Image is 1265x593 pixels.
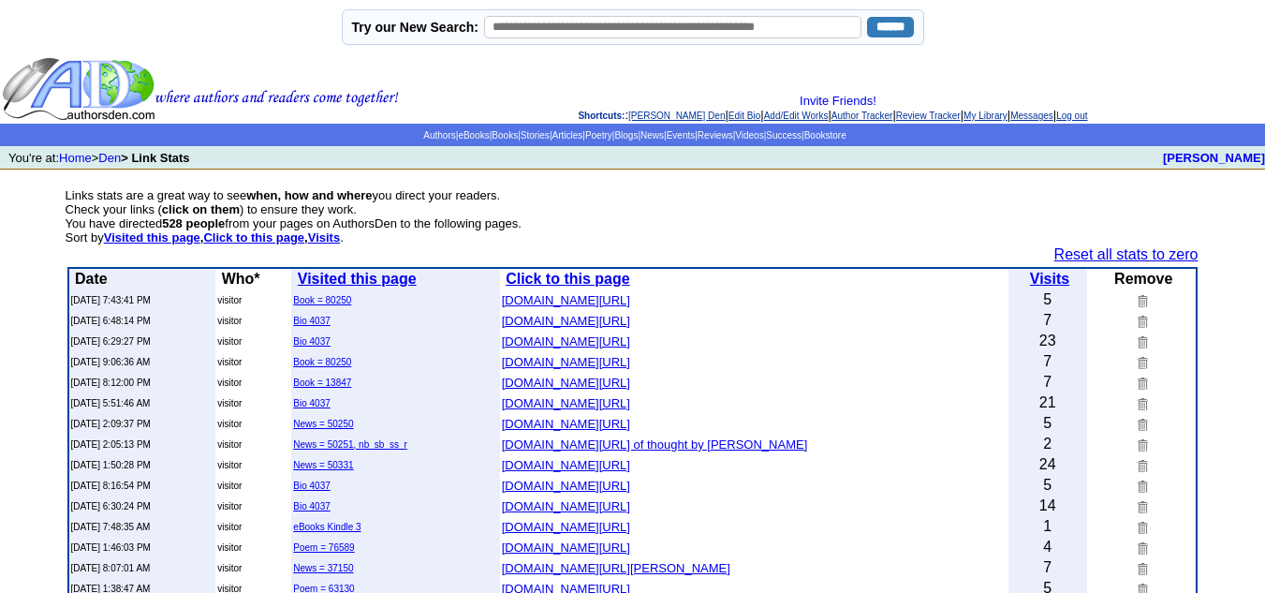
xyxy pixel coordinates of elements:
a: Articles [552,130,582,141]
img: Remove this link [1134,499,1148,513]
img: Remove this link [1134,541,1148,555]
font: [DATE] 6:30:24 PM [71,501,151,511]
a: Visited this page [298,271,417,287]
font: visitor [217,336,242,347]
font: [DATE] 8:12:00 PM [71,378,151,388]
a: Review Tracker [896,111,961,121]
a: [DOMAIN_NAME][URL] [502,394,630,410]
td: 24 [1008,454,1087,475]
a: [DOMAIN_NAME][URL] [502,518,630,534]
a: [PERSON_NAME] Den [628,111,725,121]
a: Visited this page [104,230,200,245]
a: Visits [308,230,340,245]
font: [DOMAIN_NAME][URL] of thought by [PERSON_NAME] [502,437,808,452]
font: [DATE] 2:05:13 PM [71,439,151,450]
b: , [104,230,204,245]
font: [DOMAIN_NAME][URL] [502,458,630,472]
img: Remove this link [1134,479,1148,493]
td: 5 [1008,413,1087,434]
a: Messages [1010,111,1053,121]
b: > Link Stats [121,151,189,165]
font: visitor [217,357,242,367]
b: Date [75,271,108,287]
font: [DATE] 7:43:41 PM [71,295,151,305]
img: header_logo2.gif [2,56,399,122]
a: Bio 4037 [293,336,330,347]
a: Reset all stats to zero [1054,246,1199,262]
img: Remove this link [1134,437,1148,452]
td: 7 [1008,310,1087,331]
b: click on them [162,202,240,216]
font: visitor [217,419,242,429]
font: [DOMAIN_NAME][URL] [502,293,630,307]
b: when, how and where [246,188,372,202]
a: News = 37150 [293,563,353,573]
a: [DOMAIN_NAME][URL] of thought by [PERSON_NAME] [502,436,808,452]
a: Click to this page [203,230,304,245]
a: eBooks [458,130,489,141]
img: Remove this link [1134,417,1148,431]
a: Videos [735,130,763,141]
td: 1 [1008,516,1087,537]
div: : | | | | | | | [403,94,1263,122]
a: Add/Edit Works [764,111,829,121]
font: [DATE] 6:48:14 PM [71,316,151,326]
a: News [640,130,664,141]
img: Remove this link [1134,376,1148,390]
span: Shortcuts: [578,111,625,121]
a: Visits [1030,271,1069,287]
a: [PERSON_NAME] [1163,151,1265,165]
a: News = 50251, nb_sb_ss_r [293,439,406,450]
td: 7 [1008,557,1087,578]
td: 2 [1008,434,1087,454]
font: [DOMAIN_NAME][URL] [502,355,630,369]
a: [DOMAIN_NAME][URL] [502,415,630,431]
font: [DOMAIN_NAME][URL] [502,541,630,555]
font: visitor [217,316,242,326]
font: [DATE] 8:16:54 PM [71,481,151,491]
a: Success [766,130,802,141]
a: Stories [521,130,550,141]
a: Den [98,151,121,165]
a: Book = 80250 [293,295,351,305]
a: [DOMAIN_NAME][URL] [502,333,630,348]
td: 21 [1008,393,1087,413]
font: [DOMAIN_NAME][URL] [502,314,630,328]
a: My Library [963,111,1008,121]
img: Remove this link [1134,293,1148,307]
font: [DOMAIN_NAME][URL] [502,396,630,410]
td: 23 [1008,331,1087,351]
b: Remove [1114,271,1172,287]
font: [DOMAIN_NAME][URL] [502,334,630,348]
font: [DATE] 5:51:46 AM [71,398,151,408]
font: [DATE] 9:06:36 AM [71,357,151,367]
font: [DOMAIN_NAME][URL] [502,417,630,431]
font: visitor [217,522,242,532]
a: [DOMAIN_NAME][URL] [502,312,630,328]
img: Remove this link [1134,355,1148,369]
img: Remove this link [1134,561,1148,575]
a: Edit Bio [728,111,760,121]
font: visitor [217,501,242,511]
font: [DOMAIN_NAME][URL] [502,520,630,534]
a: [DOMAIN_NAME][URL] [502,456,630,472]
a: Poem = 76589 [293,542,354,553]
a: Author Tracker [831,111,893,121]
a: Books [492,130,518,141]
a: Log out [1056,111,1087,121]
a: News = 50250 [293,419,353,429]
font: visitor [217,378,242,388]
font: [DATE] 8:07:01 AM [71,563,151,573]
font: [DOMAIN_NAME][URL] [502,479,630,493]
a: Bio 4037 [293,398,330,408]
a: News = 50331 [293,460,353,470]
img: Remove this link [1134,314,1148,328]
font: [DOMAIN_NAME][URL][PERSON_NAME] [502,561,730,575]
td: 5 [1008,289,1087,310]
a: Book = 13847 [293,378,351,388]
font: [DATE] 7:48:35 AM [71,522,151,532]
a: [DOMAIN_NAME][URL] [502,539,630,555]
font: visitor [217,563,242,573]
